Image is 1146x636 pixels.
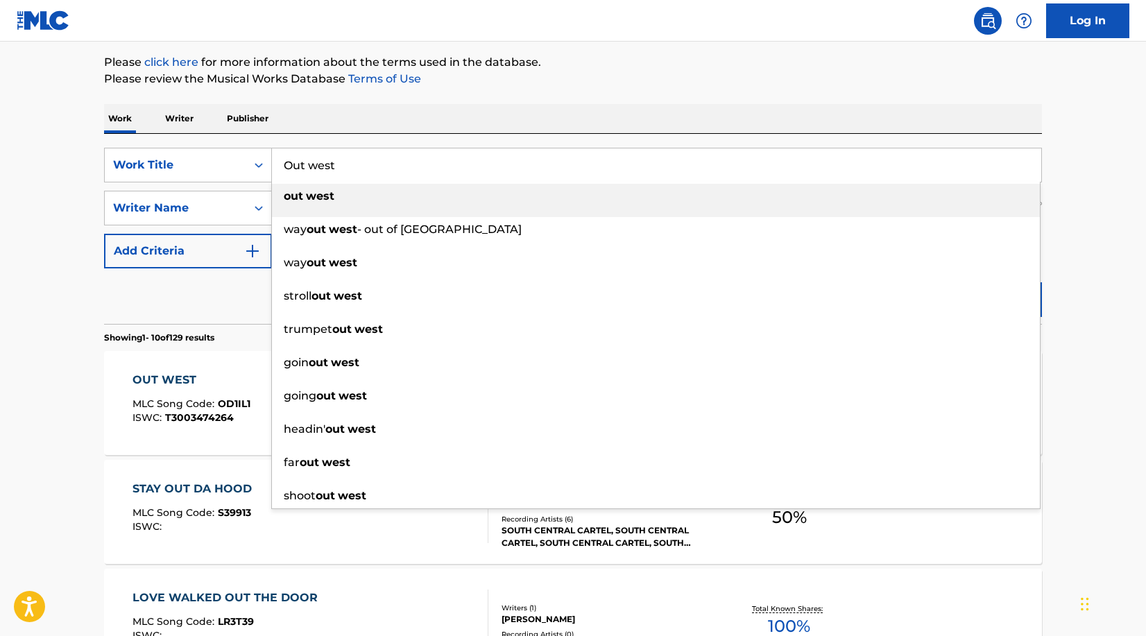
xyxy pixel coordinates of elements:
span: way [284,223,307,236]
strong: west [331,356,359,369]
strong: west [322,456,350,469]
form: Search Form [104,148,1042,324]
strong: west [339,389,367,402]
span: stroll [284,289,311,302]
a: Public Search [974,7,1002,35]
p: Please for more information about the terms used in the database. [104,54,1042,71]
strong: out [300,456,319,469]
div: LOVE WALKED OUT THE DOOR [132,590,325,606]
span: ISWC : [132,411,165,424]
span: ISWC : [132,520,165,533]
p: Work [104,104,136,133]
p: Showing 1 - 10 of 129 results [104,332,214,344]
a: STAY OUT DA HOODMLC Song Code:S39913ISWC:Writers (10)[PERSON_NAME], [PERSON_NAME], WEST, [GEOGRAP... [104,460,1042,564]
span: T3003474264 [165,411,234,424]
p: Publisher [223,104,273,133]
a: click here [144,55,198,69]
div: Help [1010,7,1038,35]
div: Recording Artists ( 6 ) [502,514,711,524]
img: 9d2ae6d4665cec9f34b9.svg [244,243,261,259]
strong: west [348,422,376,436]
span: - out of [GEOGRAPHIC_DATA] [357,223,522,236]
img: help [1016,12,1032,29]
strong: out [316,389,336,402]
span: MLC Song Code : [132,615,218,628]
span: OD1IL1 [218,397,250,410]
strong: out [325,422,345,436]
span: far [284,456,300,469]
div: SOUTH CENTRAL CARTEL, SOUTH CENTRAL CARTEL, SOUTH CENTRAL CARTEL, SOUTH CENTRAL CARTEL, SOUTH CEN... [502,524,711,549]
div: Drag [1081,583,1089,625]
div: Writer Name [113,200,238,216]
strong: west [354,323,383,336]
span: MLC Song Code : [132,397,218,410]
span: LR3T39 [218,615,254,628]
img: MLC Logo [17,10,70,31]
div: [PERSON_NAME] [502,613,711,626]
p: Total Known Shares: [752,603,826,614]
span: headin' [284,422,325,436]
p: Please review the Musical Works Database [104,71,1042,87]
strong: out [284,189,303,203]
strong: west [329,223,357,236]
a: Log In [1046,3,1129,38]
span: going [284,389,316,402]
a: Terms of Use [345,72,421,85]
img: search [980,12,996,29]
span: S39913 [218,506,251,519]
strong: west [306,189,334,203]
button: Add Criteria [104,234,272,268]
iframe: Chat Widget [1077,569,1146,636]
span: shoot [284,489,316,502]
strong: west [329,256,357,269]
div: STAY OUT DA HOOD [132,481,259,497]
strong: out [309,356,328,369]
div: Writers ( 1 ) [502,603,711,613]
div: Work Title [113,157,238,173]
span: way [284,256,307,269]
strong: out [307,256,326,269]
p: Writer [161,104,198,133]
span: trumpet [284,323,332,336]
strong: west [338,489,366,502]
span: MLC Song Code : [132,506,218,519]
strong: out [332,323,352,336]
strong: out [307,223,326,236]
strong: out [316,489,335,502]
strong: west [334,289,362,302]
span: 50 % [772,505,807,530]
span: goin [284,356,309,369]
div: OUT WEST [132,372,250,388]
strong: out [311,289,331,302]
a: OUT WESTMLC Song Code:OD1IL1ISWC:T3003474264Writers (4)[PERSON_NAME], [PERSON_NAME], [PERSON_NAME... [104,351,1042,455]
